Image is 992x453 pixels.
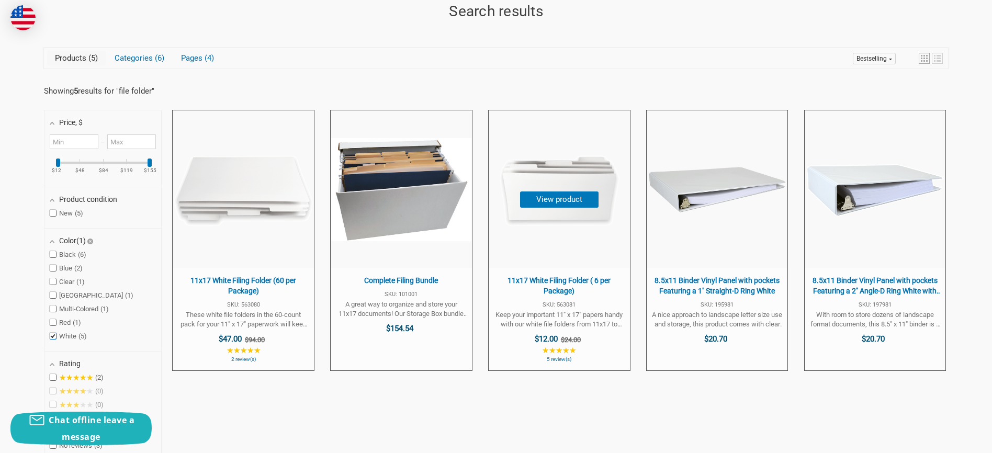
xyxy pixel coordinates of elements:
[73,319,81,326] span: 1
[78,332,87,340] span: 5
[173,51,222,65] a: View Pages Tab
[10,412,152,445] button: Chat offline leave a message
[95,401,104,409] span: 0
[178,302,309,308] span: SKU: 563080
[74,86,78,96] b: 5
[59,118,83,127] span: Price
[139,168,161,173] ins: $155
[520,191,599,208] button: View product
[494,302,625,308] span: SKU: 563081
[50,332,87,341] span: White
[75,209,83,217] span: 5
[50,251,86,259] span: Black
[46,168,67,173] ins: $12
[50,278,85,286] span: Clear
[95,387,104,395] span: 0
[98,138,107,146] span: –
[489,110,630,370] a: 11x17 White Filing Folder ( 6 per Package)
[153,53,164,63] span: 6
[805,110,946,370] a: 8.5x11 Binder Vinyl Panel with pockets Featuring a 2" Angle-D Ring White with Top Opening Pockets
[202,53,214,63] span: 4
[227,346,261,355] span: ★★★★★
[44,86,170,96] div: Showing results for " "
[59,195,117,203] span: Product condition
[50,209,83,218] span: New
[107,134,156,149] input: Max
[119,86,152,96] a: file folder
[652,310,783,329] span: A nice approach to landscape letter size use and storage, this product comes with clear overlay p...
[50,134,98,149] input: Min
[336,300,467,319] span: A great way to organize and store your 11x17 documents! Our Storage Box bundle includes the hangi...
[50,305,109,313] span: Multi-Colored
[919,53,930,64] a: View grid mode
[86,53,98,63] span: 5
[336,276,467,286] span: Complete Filing Bundle
[932,53,943,64] a: View list mode
[856,55,887,62] span: Bestselling
[59,401,93,409] span: ★★★★★
[652,302,783,308] span: SKU: 195981
[100,305,109,313] span: 1
[535,334,558,344] span: $12.00
[95,373,104,381] span: 2
[78,251,86,258] span: 6
[125,291,133,299] span: 1
[116,168,138,173] ins: $119
[50,264,83,273] span: Blue
[652,276,783,296] span: 8.5x11 Binder Vinyl Panel with pockets Featuring a 1" Straight-D Ring White
[76,278,85,286] span: 1
[59,359,81,368] span: Rating
[331,110,472,370] a: Complete Filing Bundle
[245,336,265,344] span: $94.00
[44,1,948,22] h1: Search results
[49,414,134,443] span: Chat offline leave a message
[178,310,309,329] span: These white file folders in the 60-count pack for your 11" x 17" paperwork will keep you organize...
[561,336,581,344] span: $24.00
[173,110,314,370] a: 11x17 White Filing Folder (60 per Package)
[219,334,242,344] span: $47.00
[494,276,625,296] span: 11x17 White Filing Folder ( 6 per Package)
[50,441,103,450] span: No reviews
[76,236,86,245] span: 1
[810,276,941,296] span: 8.5x11 Binder Vinyl Panel with pockets Featuring a 2" Angle-D Ring White with Top Opening Pockets
[69,168,91,173] ins: $48
[87,236,93,245] a: Reset: Color
[50,291,133,300] span: [GEOGRAPHIC_DATA]
[494,357,625,362] span: 5 review(s)
[862,334,885,344] span: $20.70
[10,5,36,30] img: duty and tax information for United States
[178,357,309,362] span: 2 review(s)
[810,302,941,308] span: SKU: 197981
[494,310,625,329] span: Keep your important 11" x 17" papers handy with our white file folders from 11x17 to organize you...
[704,334,727,344] span: $20.70
[47,51,106,65] a: View Products Tab
[59,387,93,395] span: ★★★★★
[542,346,576,355] span: ★★★★★
[178,276,309,296] span: 11x17 White Filing Folder (60 per Package)
[59,236,93,245] span: Color
[94,441,103,449] span: 3
[853,53,896,64] a: Sort options
[74,264,83,272] span: 2
[386,324,413,333] span: $154.54
[59,373,93,382] span: ★★★★★
[75,118,83,127] span: , $
[50,319,81,327] span: Red
[336,291,467,297] span: SKU: 101001
[647,110,788,370] a: 8.5x11 Binder Vinyl Panel with pockets Featuring a 1" Straight-D Ring White
[93,168,115,173] ins: $84
[489,120,629,260] img: 11x17 White Filing Folder ( 6 per Package)
[107,51,172,65] a: View Categories Tab
[810,310,941,329] span: With room to store dozens of landscape format documents, this 8.5" x 11" binder is a great office...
